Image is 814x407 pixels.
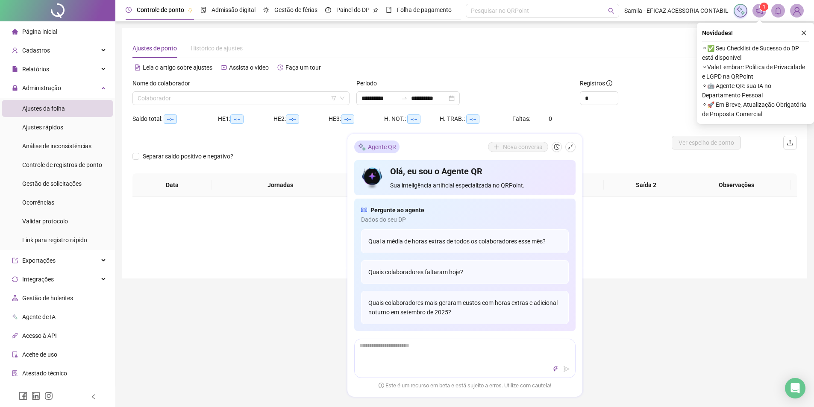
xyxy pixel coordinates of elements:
span: Pergunte ao agente [370,205,424,215]
span: user-add [12,47,18,53]
span: Ajustes rápidos [22,124,63,131]
span: Observações [689,180,784,190]
span: swap-right [401,95,408,102]
span: filter [331,96,336,101]
span: 0 [549,115,552,122]
span: Leia o artigo sobre ajustes [143,64,212,71]
span: Exportações [22,257,56,264]
span: clock-circle [126,7,132,13]
span: Atestado técnico [22,370,67,377]
div: Agente QR [354,141,400,153]
span: 1 [763,4,766,10]
h4: Olá, eu sou o Agente QR [390,165,568,177]
span: Gestão de férias [274,6,317,13]
span: Painel do DP [336,6,370,13]
span: Separar saldo positivo e negativo? [139,152,237,161]
span: Integrações [22,276,54,283]
span: --:-- [466,114,479,124]
span: Link para registro rápido [22,237,87,243]
div: Não há dados [143,238,787,247]
span: Folha de pagamento [397,6,452,13]
span: thunderbolt [552,366,558,372]
span: Controle de ponto [137,6,184,13]
span: ⚬ ✅ Seu Checklist de Sucesso do DP está disponível [702,44,809,62]
span: apartment [12,295,18,301]
button: thunderbolt [550,364,561,374]
span: bell [774,7,782,15]
span: Aceite de uso [22,351,57,358]
span: Acesso à API [22,332,57,339]
span: --:-- [407,114,420,124]
span: sun [263,7,269,13]
span: linkedin [32,392,40,400]
div: H. NOT.: [384,114,440,124]
span: instagram [44,392,53,400]
span: Gestão de holerites [22,295,73,302]
span: Samila - EFICAZ ACESSORIA CONTABIL [624,6,729,15]
span: exclamation-circle [379,382,384,388]
span: info-circle [606,80,612,86]
span: file-done [200,7,206,13]
th: Saída 2 [604,173,689,197]
span: Ajustes da folha [22,105,65,112]
div: Open Intercom Messenger [785,378,805,398]
img: sparkle-icon.fc2bf0ac1784a2077858766a79e2daf3.svg [358,142,366,151]
span: Admissão digital [212,6,256,13]
img: 94549 [790,4,803,17]
img: sparkle-icon.fc2bf0ac1784a2077858766a79e2daf3.svg [736,6,745,15]
span: api [12,333,18,339]
span: read [361,205,367,215]
div: Qual a média de horas extras de todos os colaboradores esse mês? [361,229,569,253]
span: Agente de IA [22,313,56,320]
span: history [277,64,283,70]
span: Validar protocolo [22,218,68,225]
span: export [12,258,18,264]
span: Gestão de solicitações [22,180,82,187]
th: Observações [682,173,790,197]
span: left [91,394,97,400]
span: audit [12,351,18,357]
span: ⚬ 🤖 Agente QR: sua IA no Departamento Pessoal [702,81,809,100]
span: ⚬ 🚀 Em Breve, Atualização Obrigatória de Proposta Comercial [702,100,809,119]
button: Nova conversa [488,142,548,152]
span: upload [787,139,793,146]
span: Sua inteligência artificial especializada no QRPoint. [390,181,568,190]
span: Ajustes de ponto [132,45,177,52]
span: Faça um tour [285,64,321,71]
span: history [554,144,560,150]
span: close [801,30,807,36]
div: H. TRAB.: [440,114,512,124]
span: to [401,95,408,102]
span: sync [12,276,18,282]
span: --:-- [341,114,354,124]
div: HE 2: [273,114,329,124]
span: down [340,96,345,101]
span: pushpin [373,8,378,13]
span: Administração [22,85,61,91]
span: Faltas: [512,115,532,122]
span: solution [12,370,18,376]
span: book [386,7,392,13]
div: Quais colaboradores faltaram hoje? [361,260,569,284]
div: HE 3: [329,114,384,124]
span: Registros [580,79,612,88]
span: home [12,29,18,35]
span: search [608,8,614,14]
span: --:-- [286,114,299,124]
span: --:-- [164,114,177,124]
span: Histórico de ajustes [191,45,243,52]
span: facebook [19,392,27,400]
div: HE 1: [218,114,273,124]
div: Quais colaboradores mais geraram custos com horas extras e adicional noturno em setembro de 2025? [361,291,569,324]
span: Este é um recurso em beta e está sujeito a erros. Utilize com cautela! [379,381,551,390]
th: Data [132,173,212,197]
span: file [12,66,18,72]
label: Nome do colaborador [132,79,196,88]
sup: 1 [760,3,768,11]
div: Saldo total: [132,114,218,124]
button: Ver espelho de ponto [672,136,741,149]
th: Jornadas [212,173,349,197]
label: Período [356,79,382,88]
span: Novidades ! [702,28,733,38]
span: Assista o vídeo [229,64,269,71]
